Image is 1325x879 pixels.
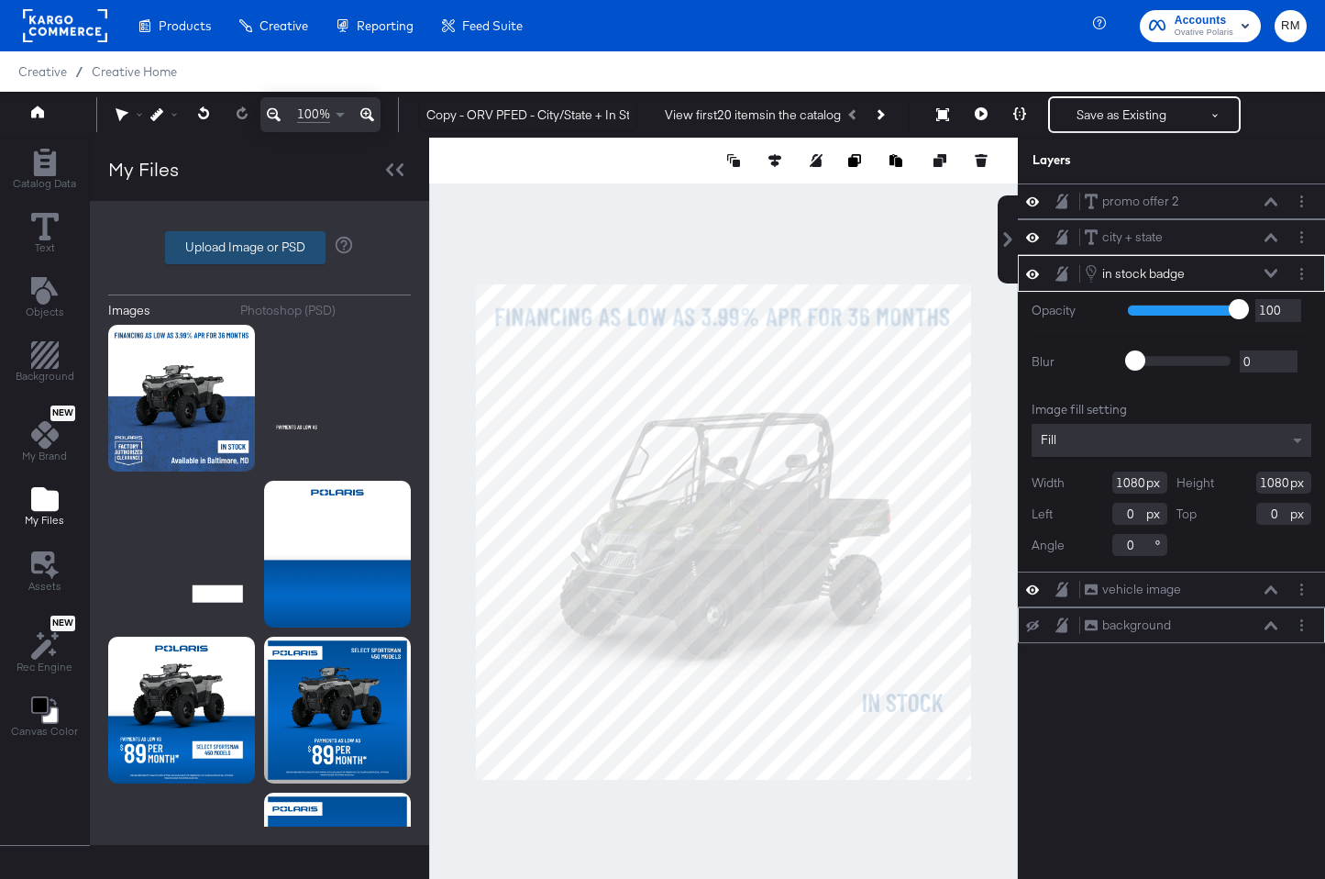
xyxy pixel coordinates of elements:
[22,449,67,463] span: My Brand
[13,176,76,191] span: Catalog Data
[889,154,902,167] svg: Paste image
[1032,151,1220,169] div: Layers
[2,144,87,196] button: Add Rectangle
[1032,474,1065,492] label: Width
[240,302,336,319] div: Photoshop (PSD)
[1084,580,1182,599] button: vehicle image
[1032,353,1114,371] label: Blur
[1176,474,1214,492] label: Height
[848,151,867,170] button: Copy image
[259,18,308,33] span: Creative
[1102,193,1179,210] div: promo offer 2
[1084,192,1180,211] button: promo offer 2
[6,611,83,680] button: NewRec Engine
[1102,228,1163,246] div: city + state
[17,660,72,674] span: Rec Engine
[28,579,61,594] span: Assets
[1102,265,1185,283] div: in stock badge
[1050,98,1193,131] button: Save as Existing
[1032,401,1311,418] div: Image fill setting
[1175,26,1233,40] span: Ovative Polaris
[1032,302,1114,319] label: Opacity
[25,513,64,528] span: My Files
[1084,263,1186,284] button: in stock badge
[848,154,861,167] svg: Copy image
[26,305,64,319] span: Objects
[1292,616,1311,635] button: Layer Options
[1282,16,1299,37] span: RM
[11,402,78,470] button: NewMy Brand
[1292,228,1311,247] button: Layer Options
[16,369,74,384] span: Background
[92,64,177,79] a: Creative Home
[15,273,75,325] button: Add Text
[14,482,75,534] button: Add Files
[11,724,78,739] span: Canvas Color
[1102,617,1171,634] div: background
[18,64,67,79] span: Creative
[867,98,892,131] button: Next Product
[67,64,92,79] span: /
[1084,228,1164,247] button: city + state
[1084,616,1172,635] button: background
[1292,580,1311,599] button: Layer Options
[1102,581,1181,598] div: vehicle image
[108,302,226,319] button: Images
[1175,11,1233,30] span: Accounts
[20,208,70,261] button: Text
[665,106,841,124] div: View first 20 items in the catalog
[1140,10,1261,42] button: AccountsOvative Polaris
[1041,431,1056,448] span: Fill
[240,302,412,319] button: Photoshop (PSD)
[297,106,330,123] span: 100%
[1275,10,1307,42] button: RM
[35,240,55,255] span: Text
[1176,506,1197,523] label: Top
[159,18,211,33] span: Products
[357,18,414,33] span: Reporting
[1032,537,1065,554] label: Angle
[50,407,75,419] span: New
[1032,506,1053,523] label: Left
[108,302,150,319] div: Images
[5,338,85,390] button: Add Rectangle
[108,156,179,183] div: My Files
[1292,192,1311,211] button: Layer Options
[1292,264,1311,284] button: Layer Options
[462,18,523,33] span: Feed Suite
[50,618,75,629] span: New
[17,546,72,599] button: Assets
[889,151,908,170] button: Paste image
